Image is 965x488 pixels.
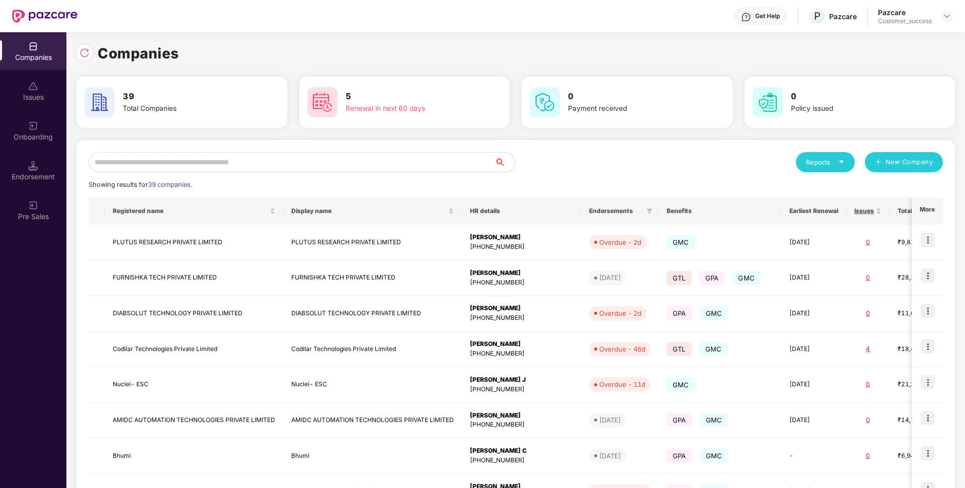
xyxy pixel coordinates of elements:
[921,411,935,425] img: icon
[912,197,943,225] th: More
[886,157,933,167] span: New Company
[599,237,641,247] div: Overdue - 2d
[462,197,581,225] th: HR details
[568,90,695,103] h3: 0
[291,207,446,215] span: Display name
[791,90,918,103] h3: 0
[589,207,642,215] span: Endorsements
[898,273,948,283] div: ₹28,17,206.34
[599,415,621,425] div: [DATE]
[921,304,935,318] img: icon
[829,12,857,21] div: Pazcare
[898,309,948,318] div: ₹11,69,830.76
[470,233,573,242] div: [PERSON_NAME]
[878,17,932,25] div: Customer_success
[105,331,283,367] td: Codilar Technologies Private Limited
[921,375,935,389] img: icon
[898,451,948,461] div: ₹6,94,392.24
[28,161,38,171] img: svg+xml;base64,PHN2ZyB3aWR0aD0iMTQuNSIgaGVpZ2h0PSIxNC41IiB2aWV3Qm94PSIwIDAgMTYgMTYiIGZpbGw9Im5vbm...
[470,339,573,349] div: [PERSON_NAME]
[283,225,462,260] td: PLUTUS RESEARCH PRIVATE LIMITED
[667,342,692,356] span: GTL
[105,197,283,225] th: Registered name
[494,152,515,172] button: search
[921,446,935,460] img: icon
[753,87,783,117] img: svg+xml;base64,PHN2ZyB4bWxucz0iaHR0cDovL3d3dy53My5vcmcvMjAwMC9zdmciIHdpZHRoPSI2MCIgaGVpZ2h0PSI2MC...
[700,449,729,463] span: GMC
[943,12,951,20] img: svg+xml;base64,PHN2ZyBpZD0iRHJvcGRvd24tMzJ4MzIiIHhtbG5zPSJodHRwOi8vd3d3LnczLm9yZy8yMDAwL3N2ZyIgd2...
[732,271,761,285] span: GMC
[105,260,283,296] td: FURNISHKA TECH PRIVATE LIMITED
[12,10,77,23] img: New Pazcare Logo
[700,306,729,320] span: GMC
[346,90,472,103] h3: 5
[283,403,462,439] td: AMIDC AUTOMATION TECHNOLOGIES PRIVATE LIMITED
[854,309,881,318] div: 0
[470,304,573,313] div: [PERSON_NAME]
[667,306,692,320] span: GPA
[921,268,935,283] img: icon
[667,449,692,463] span: GPA
[781,225,846,260] td: [DATE]
[105,225,283,260] td: PLUTUS RESEARCH PRIVATE LIMITED
[699,342,728,356] span: GMC
[781,367,846,403] td: [DATE]
[599,451,621,461] div: [DATE]
[878,8,932,17] div: Pazcare
[470,375,573,385] div: [PERSON_NAME] J
[283,197,462,225] th: Display name
[898,207,940,215] span: Total Premium
[854,380,881,389] div: 0
[28,41,38,51] img: svg+xml;base64,PHN2ZyBpZD0iQ29tcGFuaWVzIiB4bWxucz0iaHR0cDovL3d3dy53My5vcmcvMjAwMC9zdmciIHdpZHRoPS...
[283,260,462,296] td: FURNISHKA TECH PRIVATE LIMITED
[599,308,641,318] div: Overdue - 2d
[781,197,846,225] th: Earliest Renewal
[667,271,692,285] span: GTL
[699,271,725,285] span: GPA
[599,272,621,283] div: [DATE]
[659,197,781,225] th: Benefits
[105,367,283,403] td: Nuclei- ESC
[781,296,846,331] td: [DATE]
[898,238,948,247] div: ₹9,81,767.08
[98,42,179,64] h1: Companies
[890,197,956,225] th: Total Premium
[283,367,462,403] td: Nuclei- ESC
[921,233,935,247] img: icon
[854,344,881,354] div: 4
[667,378,695,392] span: GMC
[865,152,943,172] button: plusNew Company
[854,273,881,283] div: 0
[470,268,573,278] div: [PERSON_NAME]
[647,208,653,214] span: filter
[470,411,573,421] div: [PERSON_NAME]
[113,207,268,215] span: Registered name
[898,380,948,389] div: ₹21,21,640
[470,420,573,430] div: [PHONE_NUMBER]
[854,451,881,461] div: 0
[105,438,283,474] td: Bhumi
[781,438,846,474] td: -
[123,90,250,103] h3: 39
[921,339,935,354] img: icon
[781,403,846,439] td: [DATE]
[898,344,948,354] div: ₹18,42,781.22
[470,278,573,288] div: [PHONE_NUMBER]
[283,331,462,367] td: Codilar Technologies Private Limited
[283,438,462,474] td: Bhumi
[814,10,821,22] span: P
[898,415,948,425] div: ₹14,72,898.42
[28,200,38,211] img: svg+xml;base64,PHN2ZyB3aWR0aD0iMjAiIGhlaWdodD0iMjAiIHZpZXdCb3g9IjAgMCAyMCAyMCIgZmlsbD0ibm9uZSIgeG...
[470,446,573,456] div: [PERSON_NAME] C
[854,415,881,425] div: 0
[79,48,90,58] img: svg+xml;base64,PHN2ZyBpZD0iUmVsb2FkLTMyeDMyIiB4bWxucz0iaHR0cDovL3d3dy53My5vcmcvMjAwMC9zdmciIHdpZH...
[307,87,338,117] img: svg+xml;base64,PHN2ZyB4bWxucz0iaHR0cDovL3d3dy53My5vcmcvMjAwMC9zdmciIHdpZHRoPSI2MCIgaGVpZ2h0PSI2MC...
[28,121,38,131] img: svg+xml;base64,PHN2ZyB3aWR0aD0iMjAiIGhlaWdodD0iMjAiIHZpZXdCb3g9IjAgMCAyMCAyMCIgZmlsbD0ibm9uZSIgeG...
[667,235,695,249] span: GMC
[645,205,655,217] span: filter
[283,296,462,331] td: DIABSOLUT TECHNOLOGY PRIVATE LIMITED
[470,385,573,394] div: [PHONE_NUMBER]
[875,159,881,167] span: plus
[568,103,695,114] div: Payment received
[89,181,192,188] span: Showing results for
